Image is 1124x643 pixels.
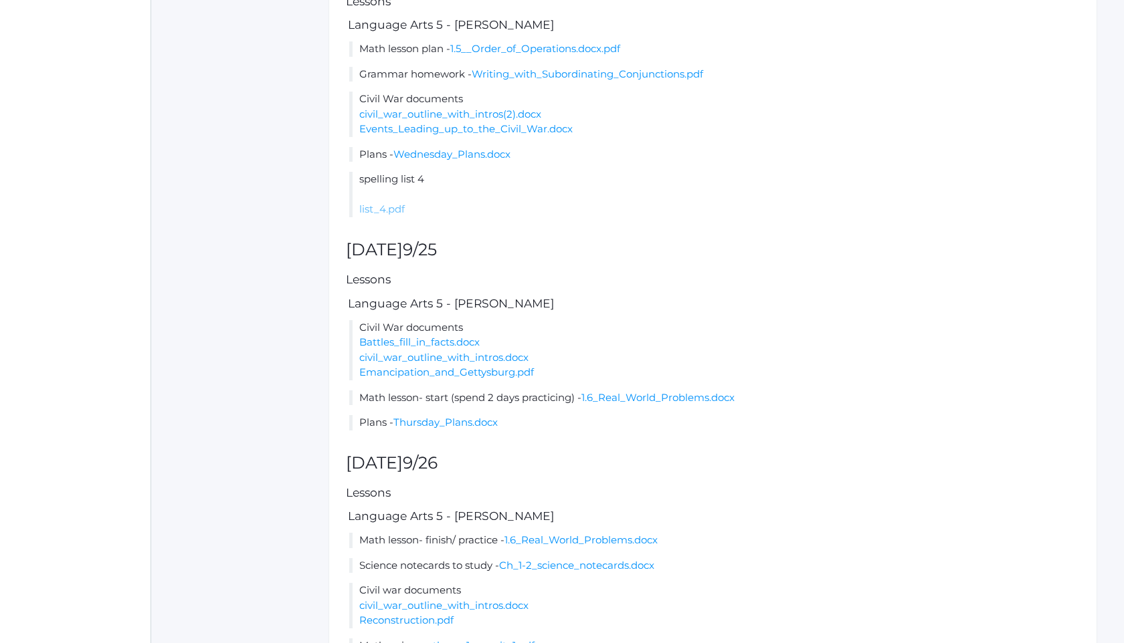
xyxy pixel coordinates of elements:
a: civil_war_outline_with_intros.docx [359,351,529,364]
li: Math lesson plan - [349,41,1080,57]
li: Science notecards to study - [349,558,1080,573]
a: Battles_fill_in_facts.docx [359,336,480,348]
li: Math lesson- finish/ practice - [349,533,1080,548]
h5: Language Arts 5 - [PERSON_NAME] [346,19,1080,31]
li: Civil War documents [349,320,1080,380]
h2: [DATE] [346,241,1080,259]
a: 1.6_Real_World_Problems.docx [581,391,735,404]
li: Civil War documents [349,92,1080,137]
span: 9/26 [403,453,438,473]
li: Grammar homework - [349,67,1080,82]
a: Reconstruction.pdf [359,614,454,626]
a: Writing_with_Subordinating_Conjunctions.pdf [472,68,703,80]
a: Ch_1-2_science_notecards.docx [499,559,654,571]
a: civil_war_outline_with_intros.docx [359,599,529,612]
a: Wednesday_Plans.docx [393,148,510,160]
li: Civil war documents [349,583,1080,628]
a: Thursday_Plans.docx [393,416,498,428]
a: Events_Leading_up_to_the_Civil_War.docx [359,122,573,135]
a: 1.5__Order_of_Operations.docx.pdf [450,42,620,55]
a: civil_war_outline_with_intros(2).docx [359,108,541,120]
a: Emancipation_and_Gettysburg.pdf [359,366,534,378]
h2: [DATE] [346,454,1080,473]
a: 1.6_Real_World_Problems.docx [504,533,658,546]
a: list_4.pdf [359,203,405,215]
li: Plans - [349,147,1080,162]
li: Math lesson- start (spend 2 days practicing) - [349,390,1080,406]
li: Plans - [349,415,1080,430]
li: spelling list 4 [349,172,1080,217]
h5: Lessons [346,487,1080,499]
h5: Lessons [346,273,1080,286]
h5: Language Arts 5 - [PERSON_NAME] [346,510,1080,523]
span: 9/25 [403,239,437,259]
h5: Language Arts 5 - [PERSON_NAME] [346,297,1080,310]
